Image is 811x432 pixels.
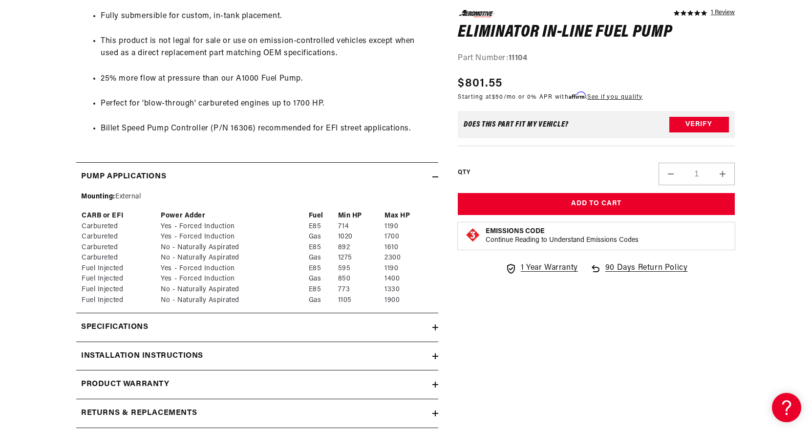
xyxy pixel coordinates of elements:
[486,236,639,245] p: Continue Reading to Understand Emissions Codes
[308,232,338,242] td: Gas
[308,242,338,253] td: E85
[160,232,308,242] td: Yes - Forced Induction
[308,284,338,295] td: E85
[458,52,735,65] div: Part Number:
[711,10,735,17] a: 1 reviews
[605,262,688,284] span: 90 Days Return Policy
[384,295,433,306] td: 1900
[76,342,438,370] summary: Installation Instructions
[160,295,308,306] td: No - Naturally Aspirated
[458,193,735,215] button: Add to Cart
[308,274,338,284] td: Gas
[76,370,438,399] summary: Product warranty
[384,253,433,263] td: 2300
[308,263,338,274] td: E85
[486,227,639,245] button: Emissions CodeContinue Reading to Understand Emissions Codes
[384,263,433,274] td: 1190
[101,123,433,135] li: Billet Speed Pump Controller (P/N 16306) recommended for EFI street applications.
[669,117,729,132] button: Verify
[81,284,160,295] td: Fuel Injected
[587,94,642,100] a: See if you qualify - Learn more about Affirm Financing (opens in modal)
[81,263,160,274] td: Fuel Injected
[160,211,308,221] th: Power Adder
[81,350,203,363] h2: Installation Instructions
[338,211,384,221] th: Min HP
[338,263,384,274] td: 595
[492,94,504,100] span: $50
[458,92,642,101] p: Starting at /mo or 0% APR with .
[81,274,160,284] td: Fuel Injected
[81,242,160,253] td: Carbureted
[76,399,438,428] summary: Returns & replacements
[384,242,433,253] td: 1610
[458,74,502,92] span: $801.55
[81,295,160,306] td: Fuel Injected
[81,321,148,334] h2: Specifications
[101,73,433,86] li: 25% more flow at pressure than our A1000 Fuel Pump.
[81,171,166,183] h2: Pump Applications
[338,274,384,284] td: 850
[115,193,141,200] span: External
[569,91,586,99] span: Affirm
[160,242,308,253] td: No - Naturally Aspirated
[338,284,384,295] td: 773
[458,24,735,40] h1: Eliminator In-Line Fuel Pump
[81,253,160,263] td: Carbureted
[160,274,308,284] td: Yes - Forced Induction
[81,221,160,232] td: Carbureted
[521,262,578,275] span: 1 Year Warranty
[590,262,688,284] a: 90 Days Return Policy
[76,313,438,342] summary: Specifications
[338,253,384,263] td: 1275
[384,221,433,232] td: 1190
[338,232,384,242] td: 1020
[509,54,528,62] strong: 11104
[81,407,197,420] h2: Returns & replacements
[81,211,160,221] th: CARB or EFI
[160,253,308,263] td: No - Naturally Aspirated
[486,228,545,235] strong: Emissions Code
[384,274,433,284] td: 1400
[308,295,338,306] td: Gas
[384,232,433,242] td: 1700
[101,10,433,23] li: Fully submersible for custom, in-tank placement.
[308,211,338,221] th: Fuel
[384,284,433,295] td: 1330
[308,221,338,232] td: E85
[458,169,470,177] label: QTY
[160,221,308,232] td: Yes - Forced Induction
[81,232,160,242] td: Carbureted
[505,262,578,275] a: 1 Year Warranty
[81,378,170,391] h2: Product warranty
[465,227,481,243] img: Emissions code
[464,121,569,129] div: Does This part fit My vehicle?
[81,193,115,200] span: Mounting:
[338,242,384,253] td: 892
[308,253,338,263] td: Gas
[384,211,433,221] th: Max HP
[338,295,384,306] td: 1105
[338,221,384,232] td: 714
[101,98,433,110] li: Perfect for 'blow-through' carbureted engines up to 1700 HP.
[160,284,308,295] td: No - Naturally Aspirated
[76,163,438,191] summary: Pump Applications
[160,263,308,274] td: Yes - Forced Induction
[101,35,433,60] li: This product is not legal for sale or use on emission-controlled vehicles except when used as a d...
